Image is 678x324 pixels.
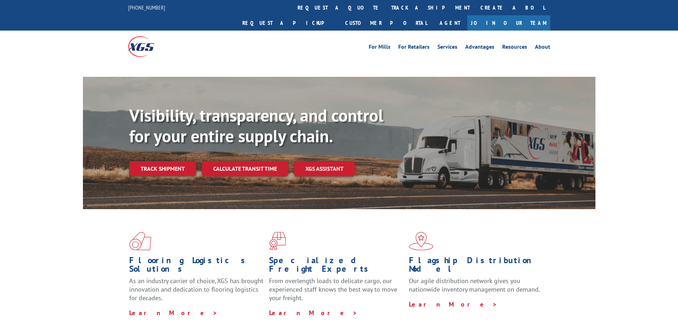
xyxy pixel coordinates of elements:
[437,44,457,52] a: Services
[409,256,543,277] h1: Flagship Distribution Model
[502,44,527,52] a: Resources
[129,277,263,302] span: As an industry carrier of choice, XGS has brought innovation and dedication to flooring logistics...
[398,44,430,52] a: For Retailers
[237,15,340,31] a: Request a pickup
[467,15,550,31] a: Join Our Team
[129,309,218,317] a: Learn More >
[432,15,467,31] a: Agent
[294,161,355,176] a: XGS ASSISTANT
[409,232,433,250] img: xgs-icon-flagship-distribution-model-red
[409,300,498,308] a: Learn More >
[129,104,383,147] b: Visibility, transparency, and control for your entire supply chain.
[129,161,196,176] a: Track shipment
[269,232,286,250] img: xgs-icon-focused-on-flooring-red
[535,44,550,52] a: About
[340,15,432,31] a: Customer Portal
[128,4,165,11] a: [PHONE_NUMBER]
[465,44,494,52] a: Advantages
[369,44,390,52] a: For Mills
[202,161,288,176] a: Calculate transit time
[129,232,151,250] img: xgs-icon-total-supply-chain-intelligence-red
[269,256,404,277] h1: Specialized Freight Experts
[269,277,404,308] p: From overlength loads to delicate cargo, our experienced staff knows the best way to move your fr...
[409,277,540,293] span: Our agile distribution network gives you nationwide inventory management on demand.
[129,256,264,277] h1: Flooring Logistics Solutions
[269,309,358,317] a: Learn More >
